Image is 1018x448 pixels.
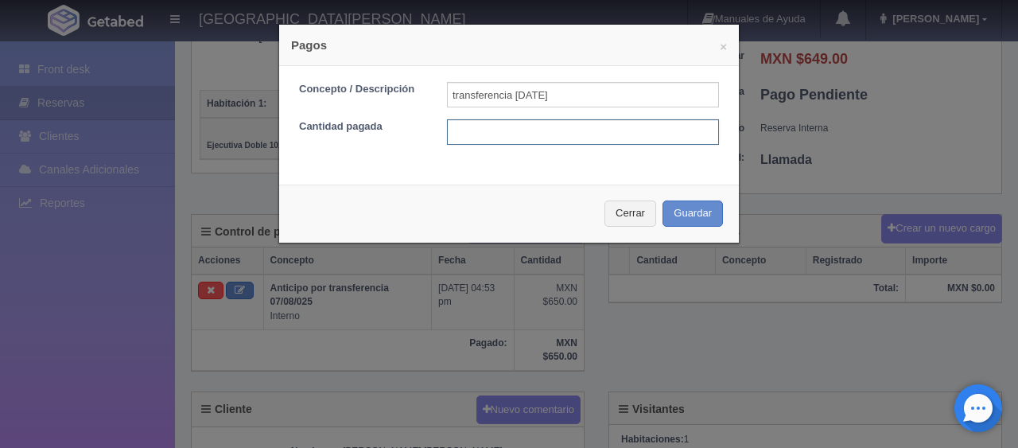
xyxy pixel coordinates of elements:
[604,201,656,227] button: Cerrar
[720,41,727,53] button: ×
[287,119,435,134] label: Cantidad pagada
[662,201,723,227] button: Guardar
[287,82,435,97] label: Concepto / Descripción
[291,37,727,53] h4: Pagos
